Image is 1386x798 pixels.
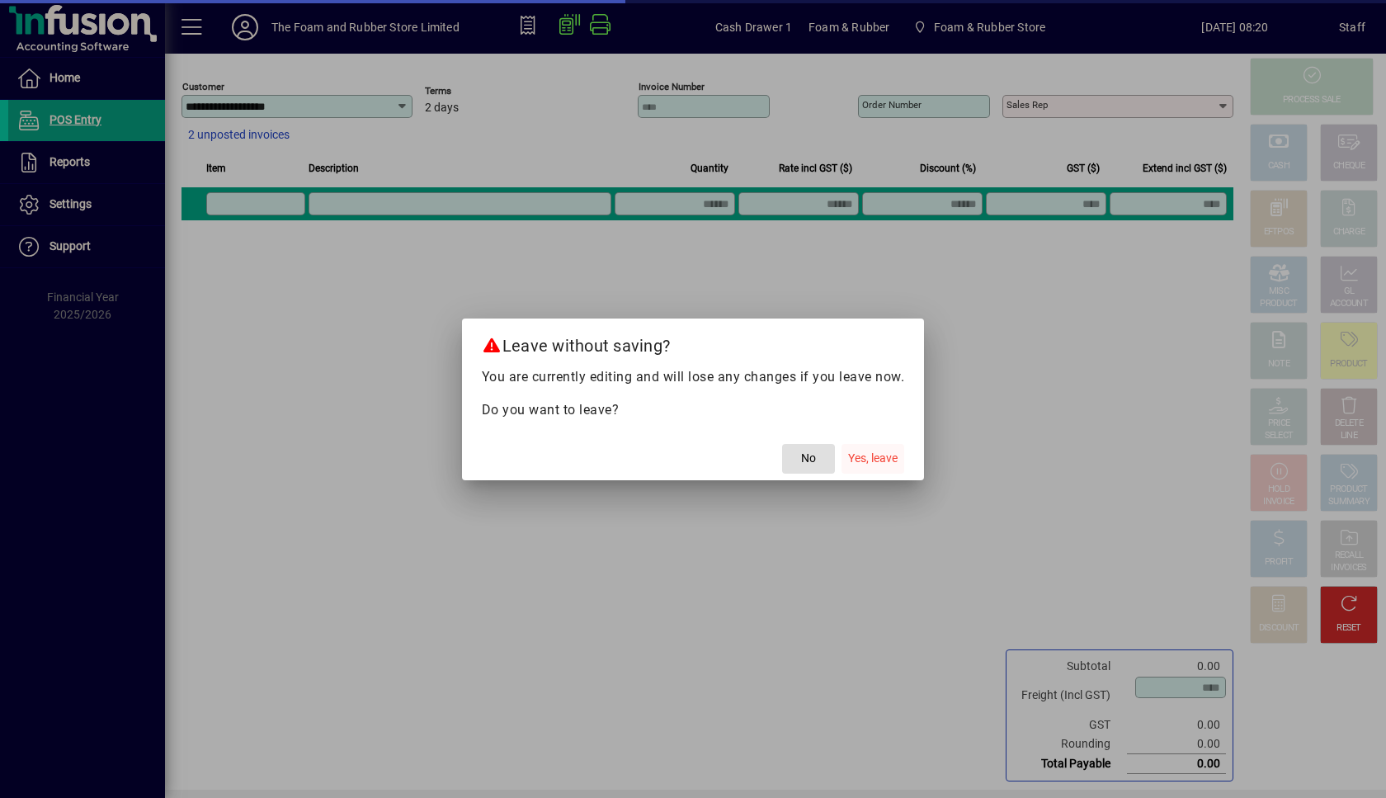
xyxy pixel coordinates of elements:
span: Yes, leave [848,450,898,467]
p: You are currently editing and will lose any changes if you leave now. [482,367,905,387]
button: No [782,444,835,474]
button: Yes, leave [841,444,904,474]
h2: Leave without saving? [462,319,925,366]
p: Do you want to leave? [482,400,905,420]
span: No [801,450,816,467]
